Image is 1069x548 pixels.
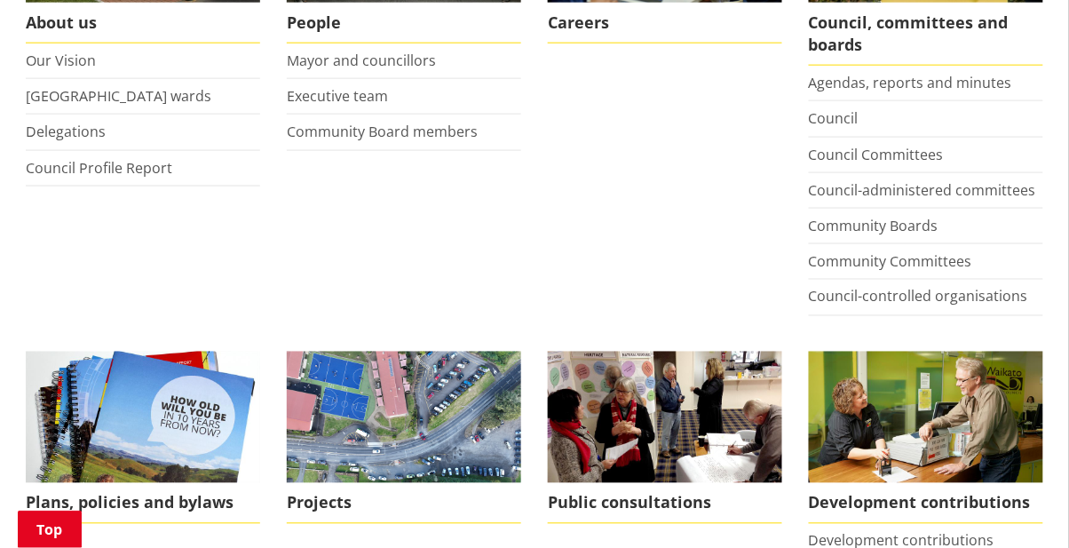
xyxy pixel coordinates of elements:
a: FInd out more about fees and fines here Development contributions [809,352,1043,525]
a: Council-controlled organisations [809,287,1028,306]
img: Fees [809,352,1043,484]
a: Mayor and councillors [287,51,436,70]
span: About us [26,3,260,44]
img: DJI_0336 [287,352,521,484]
a: Executive team [287,86,388,106]
a: Council Profile Report [26,158,172,178]
a: Top [18,511,82,548]
span: Plans, policies and bylaws [26,483,260,524]
span: Development contributions [809,483,1043,524]
a: Our Vision [26,51,96,70]
a: Projects [287,352,521,525]
span: Projects [287,483,521,524]
img: Long Term Plan [26,352,260,484]
a: [GEOGRAPHIC_DATA] wards [26,86,211,106]
a: public-consultations Public consultations [548,352,782,525]
a: Council Committees [809,145,944,164]
a: Agendas, reports and minutes [809,73,1012,92]
iframe: Messenger Launcher [987,473,1051,537]
img: public-consultations [548,352,782,484]
a: Council [809,108,859,128]
span: People [287,3,521,44]
a: Community Boards [809,216,938,235]
a: We produce a number of plans, policies and bylaws including the Long Term Plan Plans, policies an... [26,352,260,525]
a: Delegations [26,122,106,141]
a: Council-administered committees [809,180,1036,200]
a: Community Committees [809,251,972,271]
span: Council, committees and boards [809,3,1043,66]
span: Careers [548,3,782,44]
span: Public consultations [548,483,782,524]
a: Community Board members [287,122,478,141]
